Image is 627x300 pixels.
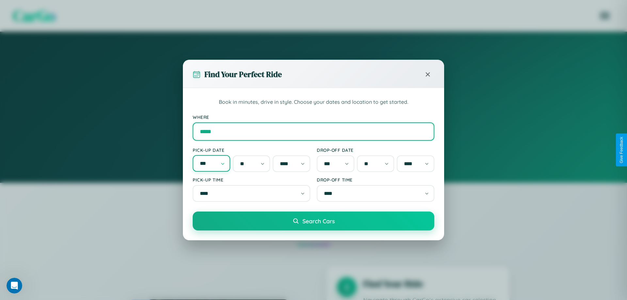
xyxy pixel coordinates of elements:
[317,147,434,153] label: Drop-off Date
[193,147,310,153] label: Pick-up Date
[302,217,335,225] span: Search Cars
[193,98,434,106] p: Book in minutes, drive in style. Choose your dates and location to get started.
[193,212,434,230] button: Search Cars
[193,114,434,120] label: Where
[193,177,310,182] label: Pick-up Time
[317,177,434,182] label: Drop-off Time
[204,69,282,80] h3: Find Your Perfect Ride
